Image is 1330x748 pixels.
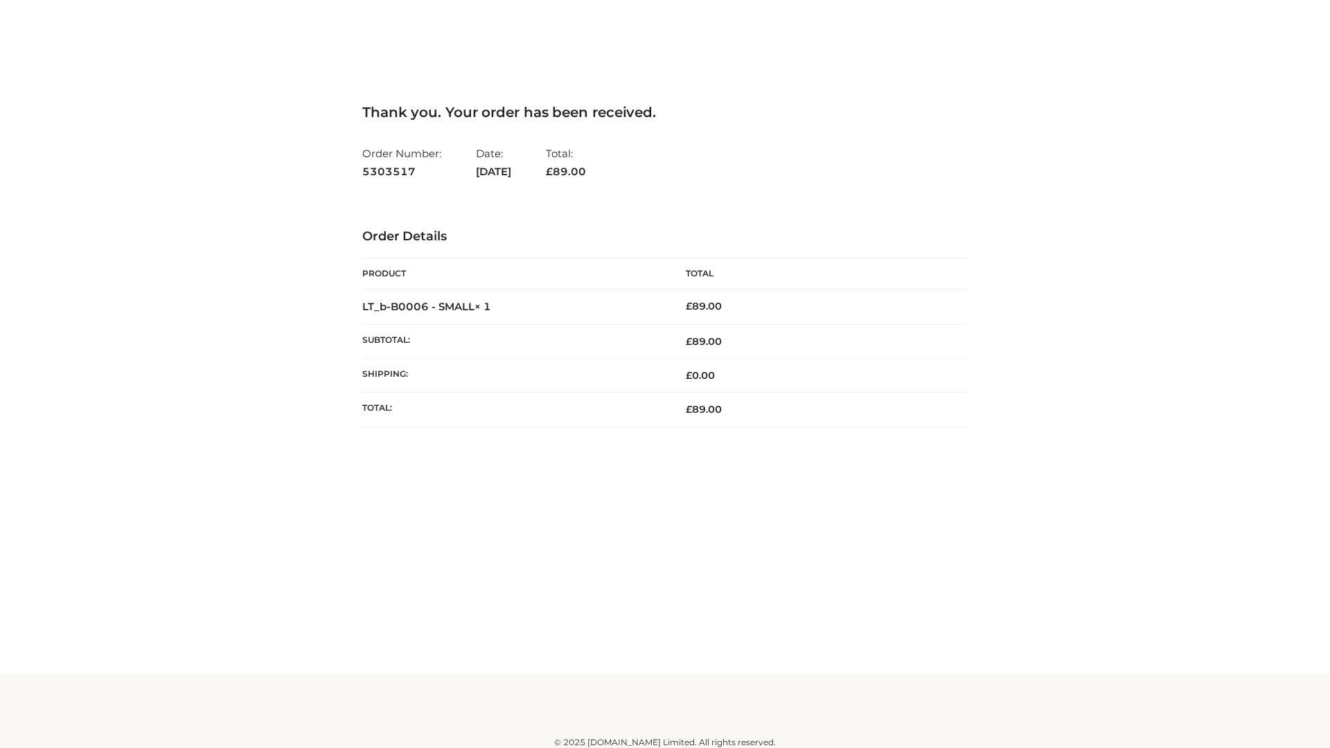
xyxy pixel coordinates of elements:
[362,141,441,184] li: Order Number:
[686,335,692,348] span: £
[362,163,441,181] strong: 5303517
[686,300,692,312] span: £
[665,258,968,290] th: Total
[686,403,722,416] span: 89.00
[686,300,722,312] bdi: 89.00
[475,300,491,313] strong: × 1
[362,104,968,121] h3: Thank you. Your order has been received.
[686,335,722,348] span: 89.00
[546,141,586,184] li: Total:
[546,165,553,178] span: £
[362,393,665,427] th: Total:
[476,163,511,181] strong: [DATE]
[686,369,692,382] span: £
[362,300,491,313] strong: LT_b-B0006 - SMALL
[546,165,586,178] span: 89.00
[362,229,968,244] h3: Order Details
[362,258,665,290] th: Product
[476,141,511,184] li: Date:
[362,359,665,393] th: Shipping:
[362,324,665,358] th: Subtotal:
[686,403,692,416] span: £
[686,369,715,382] bdi: 0.00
